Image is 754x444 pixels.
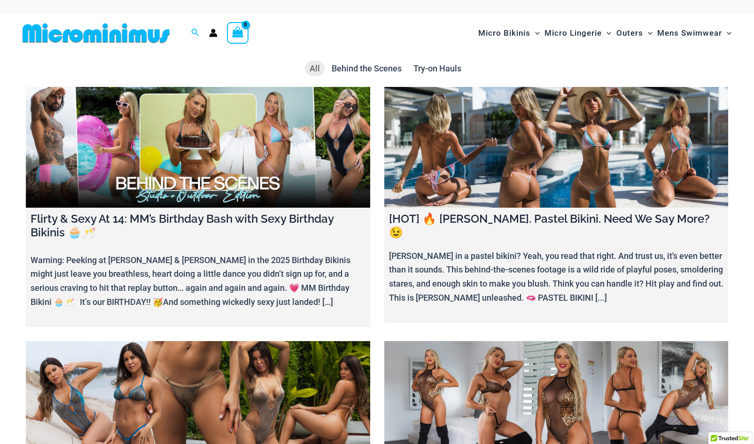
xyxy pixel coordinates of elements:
a: Flirty & Sexy At 14: MM’s Birthday Bash with Sexy Birthday Bikinis 🧁🥂 [26,87,370,208]
a: View Shopping Cart, empty [227,22,249,44]
span: Micro Lingerie [544,21,602,45]
a: Search icon link [191,27,200,39]
span: Menu Toggle [530,21,540,45]
img: MM SHOP LOGO FLAT [19,23,173,44]
h4: [HOT] 🔥 [PERSON_NAME]. Pastel Bikini. Need We Say More? 😉 [389,212,724,240]
nav: Site Navigation [474,17,735,49]
a: Mens SwimwearMenu ToggleMenu Toggle [655,19,734,47]
span: Try-on Hauls [413,63,461,73]
span: Behind the Scenes [332,63,402,73]
a: OutersMenu ToggleMenu Toggle [614,19,655,47]
span: Menu Toggle [722,21,731,45]
span: Menu Toggle [602,21,611,45]
p: [PERSON_NAME] in a pastel bikini? Yeah, you read that right. And trust us, it's even better than ... [389,249,724,305]
a: [HOT] 🔥 Olivia. Pastel Bikini. Need We Say More? 😉 [384,87,729,208]
a: Micro LingerieMenu ToggleMenu Toggle [542,19,614,47]
span: Mens Swimwear [657,21,722,45]
span: All [310,63,320,73]
a: Micro BikinisMenu ToggleMenu Toggle [476,19,542,47]
span: Outers [616,21,643,45]
span: Menu Toggle [643,21,653,45]
p: Warning: Peeking at [PERSON_NAME] & [PERSON_NAME] in the 2025 Birthday Bikinis might just leave y... [31,253,365,309]
h4: Flirty & Sexy At 14: MM’s Birthday Bash with Sexy Birthday Bikinis 🧁🥂 [31,212,365,240]
a: Account icon link [209,29,218,37]
span: Micro Bikinis [478,21,530,45]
